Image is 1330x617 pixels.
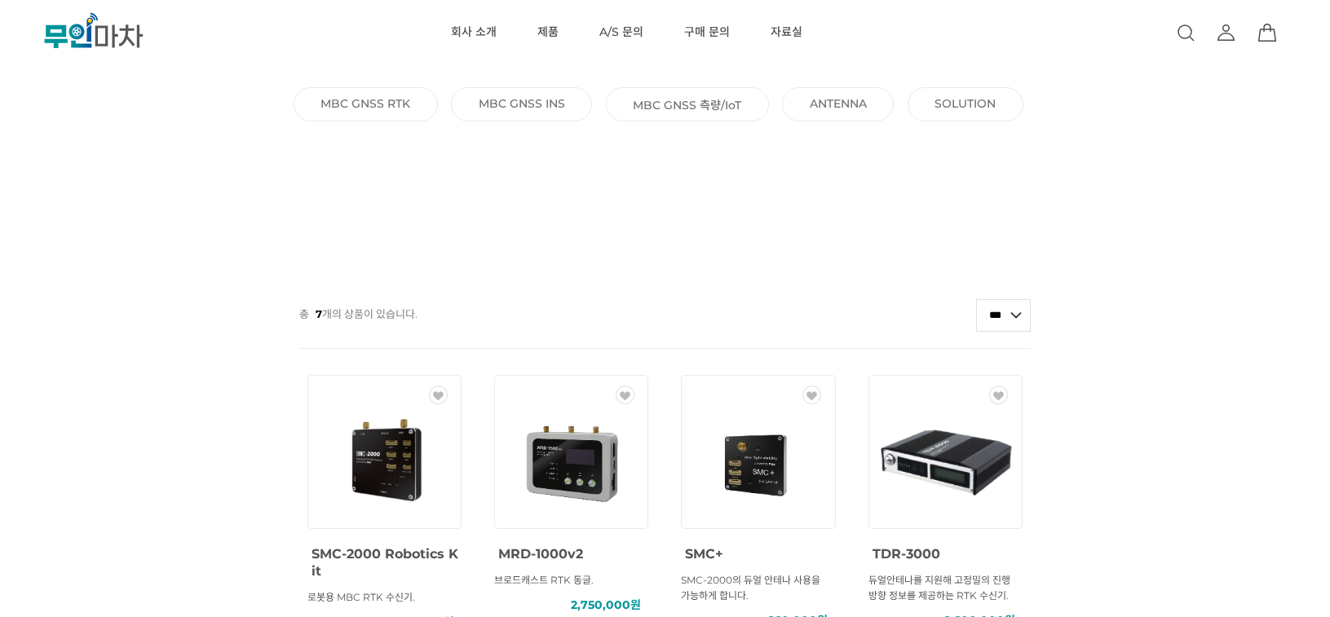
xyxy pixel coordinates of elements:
img: SMC-2000 Robotics Kit [312,388,458,535]
span: 로봇용 MBC RTK 수신기. [307,591,415,603]
img: MRD-1000v2 [498,388,645,535]
a: TDR-3000 [873,543,940,562]
span: 2,750,000원 [571,597,641,613]
a: MRD-1000v2 [498,543,583,562]
strong: 7 [316,307,322,320]
img: SMC+ [685,388,832,535]
a: MBC GNSS INS [479,96,565,111]
span: MRD-1000v2 [498,546,583,562]
a: ANTENNA [810,96,867,111]
a: SMC-2000 Robotics Kit [312,543,458,580]
span: TDR-3000 [873,546,940,562]
span: 듀얼안테나를 지원해 고정밀의 진행방향 정보를 제공하는 RTK 수신기. [868,574,1010,602]
a: MBC GNSS 측량/IoT [633,96,741,112]
img: TDR-3000 [872,388,1018,535]
span: SMC-2000 Robotics Kit [312,546,458,579]
p: 총 개의 상품이 있습니다. [299,298,418,329]
a: SOLUTION [935,96,996,111]
span: SMC-2000의 듀얼 안테나 사용을 가능하게 합니다. [681,574,820,602]
span: 브로드캐스트 RTK 동글. [494,574,594,586]
span: SMC+ [685,546,723,562]
a: SMC+ [685,543,723,562]
a: MBC GNSS RTK [320,96,410,111]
